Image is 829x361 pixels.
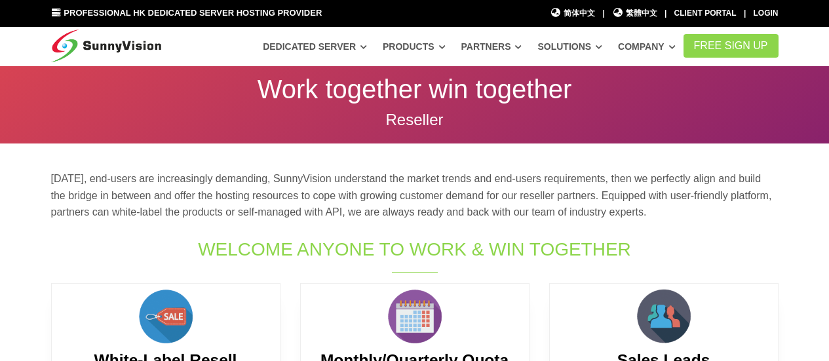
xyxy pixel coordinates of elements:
[744,7,746,20] li: |
[461,35,522,58] a: Partners
[631,284,697,349] img: customer.png
[382,284,448,349] img: calendar.png
[602,7,604,20] li: |
[197,237,633,262] h1: Welcome Anyone to Work & Win Together
[263,35,367,58] a: Dedicated Server
[51,112,779,128] p: Reseller
[383,35,446,58] a: Products
[550,7,596,20] a: 简体中文
[51,170,779,221] p: [DATE], end-users are increasingly demanding, SunnyVision understand the market trends and end-us...
[684,34,779,58] a: FREE Sign Up
[754,9,779,18] a: Login
[674,9,737,18] a: Client Portal
[133,284,199,349] img: sales.png
[64,8,322,18] span: Professional HK Dedicated Server Hosting Provider
[665,7,666,20] li: |
[612,7,657,20] a: 繁體中文
[51,76,779,102] p: Work together win together
[537,35,602,58] a: Solutions
[618,35,676,58] a: Company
